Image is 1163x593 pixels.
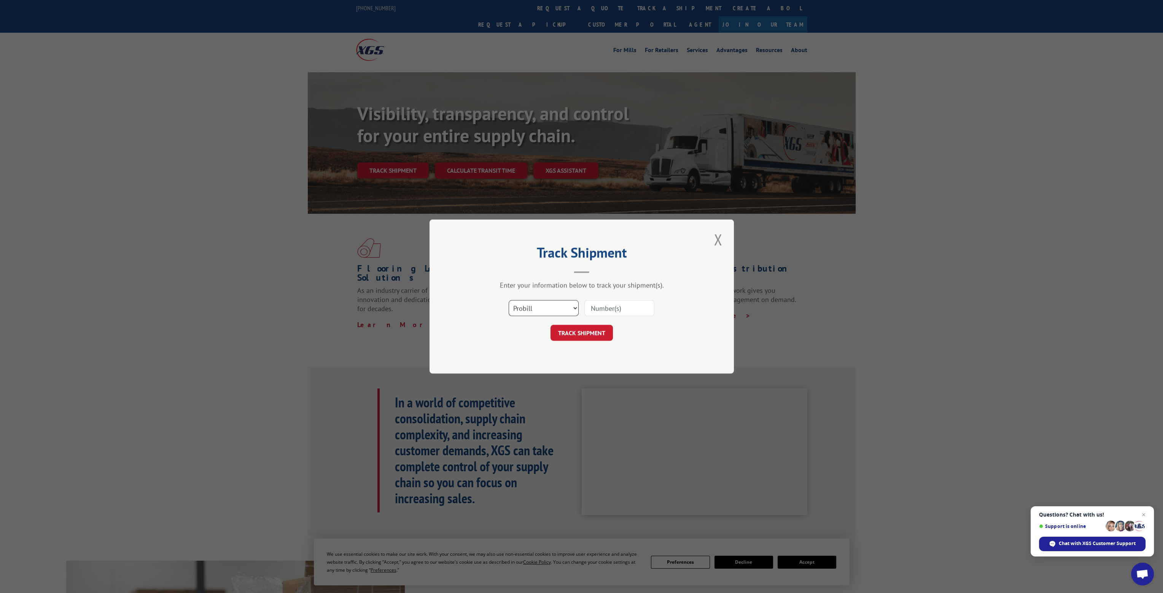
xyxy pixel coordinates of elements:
[1059,540,1136,547] span: Chat with XGS Customer Support
[711,229,724,250] button: Close modal
[550,325,613,341] button: TRACK SHIPMENT
[1039,537,1145,551] span: Chat with XGS Customer Support
[1131,563,1154,585] a: Open chat
[1039,523,1103,529] span: Support is online
[468,281,696,289] div: Enter your information below to track your shipment(s).
[584,300,654,316] input: Number(s)
[1039,512,1145,518] span: Questions? Chat with us!
[468,247,696,262] h2: Track Shipment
